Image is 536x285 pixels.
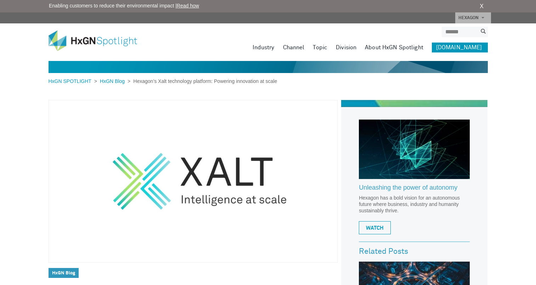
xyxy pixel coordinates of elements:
[130,78,277,84] span: Hexagon’s Xalt technology platform: Powering innovation at scale
[49,78,277,85] div: > >
[432,43,488,52] a: [DOMAIN_NAME]
[253,43,275,52] a: Industry
[49,30,148,51] img: HxGN Spotlight
[359,195,470,214] p: Hexagon has a bold vision for an autonomous future where business, industry and humanity sustaina...
[49,2,199,10] span: Enabling customers to reduce their environmental impact |
[336,43,356,52] a: Division
[359,119,470,179] img: Hexagon_CorpVideo_Pod_RR_2.jpg
[359,221,391,234] a: WATCH
[455,12,491,23] a: HEXAGON
[480,2,484,11] a: X
[97,78,128,84] a: HxGN Blog
[52,271,75,275] a: HxGN Blog
[177,3,199,9] a: Read how
[313,43,327,52] a: Topic
[359,184,470,195] a: Unleashing the power of autonomy
[365,43,423,52] a: About HxGN Spotlight
[49,100,338,263] img: 2fA615sYP1bCg4QgeNJYko.jpg
[359,247,470,256] h3: Related Posts
[49,78,94,84] a: HxGN SPOTLIGHT
[283,43,305,52] a: Channel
